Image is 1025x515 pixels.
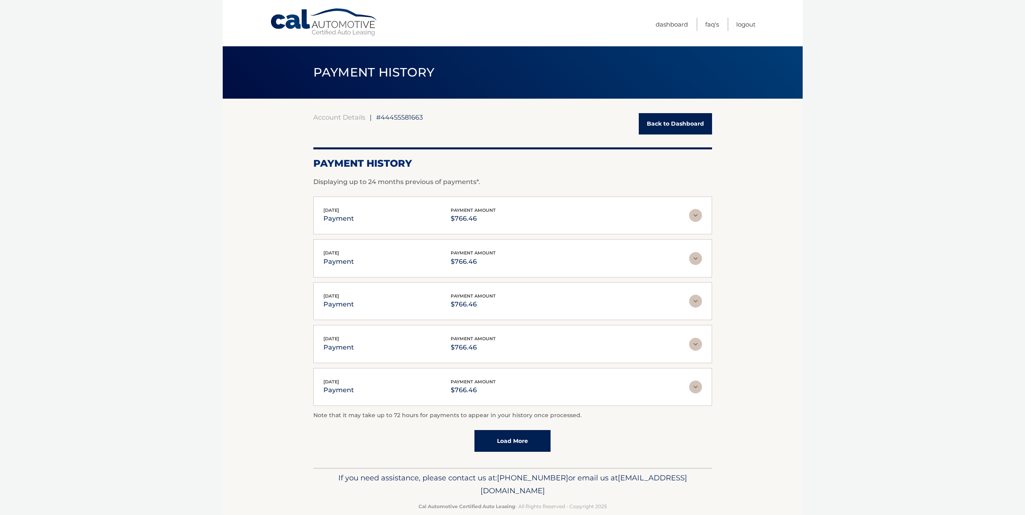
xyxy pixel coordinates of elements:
img: accordion-rest.svg [689,381,702,393]
p: payment [323,299,354,310]
span: PAYMENT HISTORY [313,65,435,80]
span: [EMAIL_ADDRESS][DOMAIN_NAME] [480,473,687,495]
img: accordion-rest.svg [689,338,702,351]
span: payment amount [451,293,496,299]
span: [PHONE_NUMBER] [497,473,568,482]
p: payment [323,256,354,267]
span: payment amount [451,336,496,341]
a: Account Details [313,113,365,121]
p: Displaying up to 24 months previous of payments*. [313,177,712,187]
span: [DATE] [323,336,339,341]
a: Dashboard [656,18,688,31]
p: $766.46 [451,256,496,267]
span: [DATE] [323,250,339,256]
p: $766.46 [451,213,496,224]
span: payment amount [451,250,496,256]
p: payment [323,342,354,353]
p: payment [323,213,354,224]
span: [DATE] [323,293,339,299]
img: accordion-rest.svg [689,252,702,265]
p: If you need assistance, please contact us at: or email us at [319,472,707,497]
img: accordion-rest.svg [689,295,702,308]
a: Logout [736,18,756,31]
span: #44455581663 [376,113,423,121]
span: [DATE] [323,379,339,385]
p: payment [323,385,354,396]
span: [DATE] [323,207,339,213]
a: Load More [474,430,551,452]
h2: Payment History [313,157,712,170]
a: Back to Dashboard [639,113,712,134]
p: $766.46 [451,342,496,353]
p: Note that it may take up to 72 hours for payments to appear in your history once processed. [313,411,712,420]
a: Cal Automotive [270,8,379,37]
a: FAQ's [705,18,719,31]
p: - All Rights Reserved - Copyright 2025 [319,502,707,511]
span: payment amount [451,207,496,213]
img: accordion-rest.svg [689,209,702,222]
p: $766.46 [451,299,496,310]
strong: Cal Automotive Certified Auto Leasing [418,503,515,509]
p: $766.46 [451,385,496,396]
span: payment amount [451,379,496,385]
span: | [370,113,372,121]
